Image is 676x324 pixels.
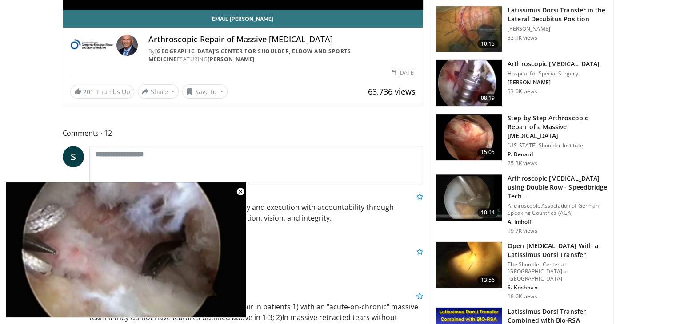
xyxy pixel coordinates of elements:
[232,182,249,201] button: Close
[116,35,138,56] img: Avatar
[182,84,228,99] button: Save to
[508,218,608,225] p: A. Imhoff
[368,86,416,97] span: 63,736 views
[138,84,179,99] button: Share
[508,261,608,282] p: The Shoulder Center at [GEOGRAPHIC_DATA] at [GEOGRAPHIC_DATA]
[436,60,502,106] img: 10051_3.png.150x105_q85_crop-smart_upscale.jpg
[148,35,416,44] h4: Arthroscopic Repair of Massive [MEDICAL_DATA]
[477,148,499,157] span: 15:05
[208,55,255,63] a: [PERSON_NAME]
[436,59,608,107] a: 08:19 Arthroscopic [MEDICAL_DATA] Hospital for Special Surgery [PERSON_NAME] 33.0K views
[508,114,608,140] h3: Step by Step Arthroscopic Repair of a Massive [MEDICAL_DATA]
[508,284,608,291] p: S. Krishnan
[392,69,416,77] div: [DATE]
[508,6,608,24] h3: Latissimus Dorsi Transfer in the Lateral Decubitus Position
[436,114,502,160] img: 7cd5bdb9-3b5e-40f2-a8f4-702d57719c06.150x105_q85_crop-smart_upscale.jpg
[508,174,608,201] h3: Arthroscopic [MEDICAL_DATA] using Double Row - Speedbridge Tech…
[63,127,424,139] span: Comments 12
[508,79,600,86] p: [PERSON_NAME]
[508,34,537,41] p: 33.1K views
[6,182,246,318] video-js: Video Player
[477,94,499,103] span: 08:19
[508,227,537,234] p: 19.7K views
[477,40,499,48] span: 10:15
[63,146,84,167] a: S
[508,142,608,149] p: [US_STATE] Shoulder Institute
[508,160,537,167] p: 25.3K views
[508,202,608,217] p: Arthroscopic Association of German Speaking Countries (AGA)
[508,70,600,77] p: Hospital for Special Surgery
[83,87,94,96] span: 201
[436,174,608,234] a: 10:14 Arthroscopic [MEDICAL_DATA] using Double Row - Speedbridge Tech… Arthroscopic Association o...
[477,276,499,284] span: 13:56
[436,6,608,53] a: 10:15 Latissimus Dorsi Transfer in the Lateral Decubitus Position [PERSON_NAME] 33.1K views
[508,25,608,32] p: [PERSON_NAME]
[508,293,537,300] p: 18.6K views
[508,59,600,68] h3: Arthroscopic [MEDICAL_DATA]
[436,114,608,167] a: 15:05 Step by Step Arthroscopic Repair of a Massive [MEDICAL_DATA] [US_STATE] Shoulder Institute ...
[70,85,134,99] a: 201 Thumbs Up
[148,47,351,63] a: [GEOGRAPHIC_DATA]'s Center for Shoulder, Elbow and Sports Medicine
[436,6,502,52] img: 38501_0000_3.png.150x105_q85_crop-smart_upscale.jpg
[436,241,608,300] a: 13:56 Open [MEDICAL_DATA] With a Latissimus Dorsi Transfer The Shoulder Center at [GEOGRAPHIC_DAT...
[70,35,113,56] img: Columbia University's Center for Shoulder, Elbow and Sports Medicine
[477,208,499,217] span: 10:14
[148,47,416,63] div: By FEATURING
[63,10,423,28] a: Email [PERSON_NAME]
[436,174,502,221] img: 289923_0003_1.png.150x105_q85_crop-smart_upscale.jpg
[508,151,608,158] p: P. Denard
[89,202,424,223] p: Wonderful video presenting concept to strategy and execution with accountability through measurem...
[508,88,537,95] p: 33.0K views
[436,242,502,288] img: 38772_0000_3.png.150x105_q85_crop-smart_upscale.jpg
[89,257,424,268] p: Congratulations to Prof. Karantanas
[508,241,608,259] h3: Open [MEDICAL_DATA] With a Latissimus Dorsi Transfer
